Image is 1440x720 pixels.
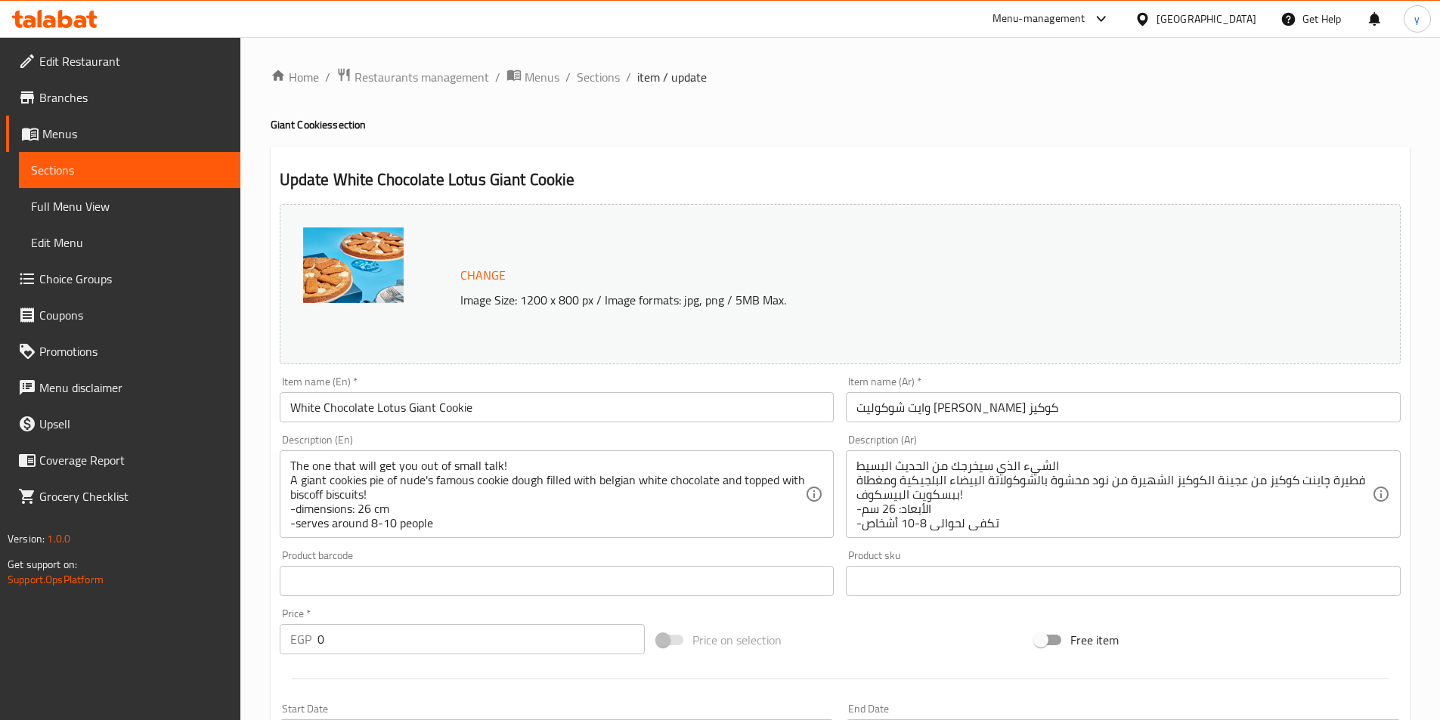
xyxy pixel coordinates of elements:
[1414,11,1420,27] span: y
[19,188,240,224] a: Full Menu View
[495,68,500,86] li: /
[626,68,631,86] li: /
[303,227,404,303] img: mmw_638763555495564816
[6,333,240,369] a: Promotions
[993,10,1085,28] div: Menu-management
[39,52,228,70] span: Edit Restaurant
[355,68,489,86] span: Restaurants management
[1070,631,1119,649] span: Free item
[460,264,506,286] span: Change
[31,161,228,179] span: Sections
[846,566,1401,596] input: Please enter product sku
[39,487,228,505] span: Grocery Checklist
[271,117,1410,132] h4: Giant Cookies section
[692,631,782,649] span: Price on selection
[39,88,228,107] span: Branches
[290,459,806,530] textarea: The one that will get you out of small talk! A giant cookies pie of nude's famous cookie dough fi...
[8,529,45,548] span: Version:
[6,369,240,406] a: Menu disclaimer
[336,67,489,87] a: Restaurants management
[6,43,240,79] a: Edit Restaurant
[39,415,228,433] span: Upsell
[19,224,240,261] a: Edit Menu
[31,233,228,252] span: Edit Menu
[39,270,228,288] span: Choice Groups
[565,68,571,86] li: /
[454,260,512,291] button: Change
[39,342,228,360] span: Promotions
[525,68,559,86] span: Menus
[39,306,228,324] span: Coupons
[42,125,228,143] span: Menus
[6,478,240,515] a: Grocery Checklist
[280,566,835,596] input: Please enter product barcode
[39,379,228,397] span: Menu disclaimer
[8,555,77,574] span: Get support on:
[1157,11,1256,27] div: [GEOGRAPHIC_DATA]
[856,459,1372,530] textarea: الشيء الذي سيخرجك من الحديث البسيط فطيرة چاينت كوكيز من عجينة الكوكيز الشهيرة من نود محشوة بالشوك...
[325,68,330,86] li: /
[317,624,646,654] input: Please enter price
[637,68,707,86] span: item / update
[8,570,104,589] a: Support.OpsPlatform
[6,261,240,297] a: Choice Groups
[19,152,240,188] a: Sections
[39,451,228,469] span: Coverage Report
[846,392,1401,422] input: Enter name Ar
[454,291,1260,309] p: Image Size: 1200 x 800 px / Image formats: jpg, png / 5MB Max.
[6,442,240,478] a: Coverage Report
[280,392,835,422] input: Enter name En
[6,116,240,152] a: Menus
[31,197,228,215] span: Full Menu View
[506,67,559,87] a: Menus
[271,68,319,86] a: Home
[6,79,240,116] a: Branches
[6,297,240,333] a: Coupons
[577,68,620,86] a: Sections
[47,529,70,548] span: 1.0.0
[280,168,1401,191] h2: Update White Chocolate Lotus Giant Cookie
[271,67,1410,87] nav: breadcrumb
[290,630,311,648] p: EGP
[6,406,240,442] a: Upsell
